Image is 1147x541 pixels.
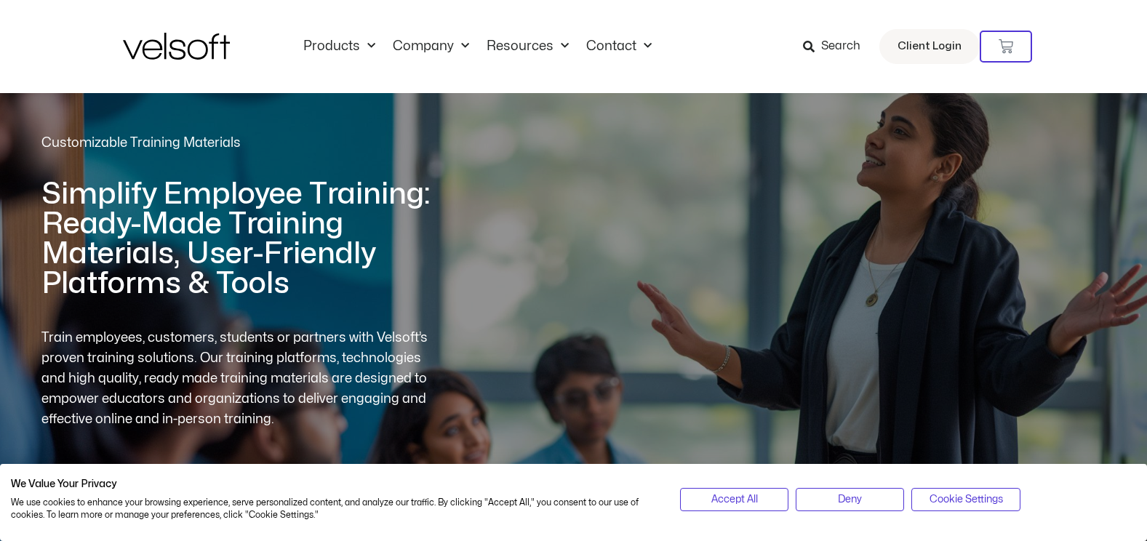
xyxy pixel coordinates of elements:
h1: Simplify Employee Training: Ready-Made Training Materials, User-Friendly Platforms & Tools [41,180,435,299]
h2: Customizable Training Materials [41,134,435,152]
button: Adjust cookie preferences [911,488,1020,511]
span: Accept All [711,492,758,508]
span: Search [821,37,860,56]
span: Client Login [898,37,962,56]
nav: Menu [295,39,660,55]
a: ContactMenu Toggle [578,39,660,55]
a: CompanyMenu Toggle [384,39,478,55]
p: We use cookies to enhance your browsing experience, serve personalized content, and analyze our t... [11,497,658,521]
span: Deny [838,492,862,508]
img: Velsoft Training Materials [123,33,230,60]
a: Search [803,34,871,59]
h2: We Value Your Privacy [11,478,658,491]
button: Deny all cookies [796,488,904,511]
button: Accept all cookies [680,488,788,511]
span: Cookie Settings [930,492,1003,508]
a: ResourcesMenu Toggle [478,39,578,55]
p: Train employees, customers, students or partners with Velsoft’s proven training solutions. Our tr... [41,328,436,430]
a: Client Login [879,29,980,64]
a: ProductsMenu Toggle [295,39,384,55]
